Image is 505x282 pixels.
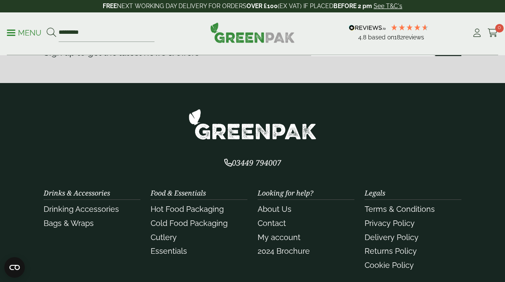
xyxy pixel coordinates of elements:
[258,233,300,242] a: My account
[7,28,42,36] a: Menu
[374,3,402,9] a: See T&C's
[403,34,424,41] span: reviews
[258,205,291,214] a: About Us
[247,3,278,9] strong: OVER £100
[103,3,117,9] strong: FREE
[210,22,295,43] img: GreenPak Supplies
[224,157,281,168] span: 03449 794007
[44,205,119,214] a: Drinking Accessories
[365,219,415,228] a: Privacy Policy
[368,34,394,41] span: Based on
[472,29,482,37] i: My Account
[333,3,372,9] strong: BEFORE 2 pm
[365,233,419,242] a: Delivery Policy
[151,205,224,214] a: Hot Food Packaging
[151,219,228,228] a: Cold Food Packaging
[258,219,286,228] a: Contact
[151,246,187,255] a: Essentials
[365,261,414,270] a: Cookie Policy
[349,25,386,31] img: REVIEWS.io
[365,205,435,214] a: Terms & Conditions
[44,219,94,228] a: Bags & Wraps
[495,24,504,33] span: 0
[4,257,25,278] button: Open CMP widget
[394,34,403,41] span: 182
[224,159,281,167] a: 03449 794007
[7,28,42,38] p: Menu
[487,27,498,39] a: 0
[487,29,498,37] i: Cart
[151,233,177,242] a: Cutlery
[258,246,310,255] a: 2024 Brochure
[365,246,417,255] a: Returns Policy
[358,34,368,41] span: 4.8
[390,24,429,31] div: 4.79 Stars
[188,109,317,140] img: GreenPak Supplies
